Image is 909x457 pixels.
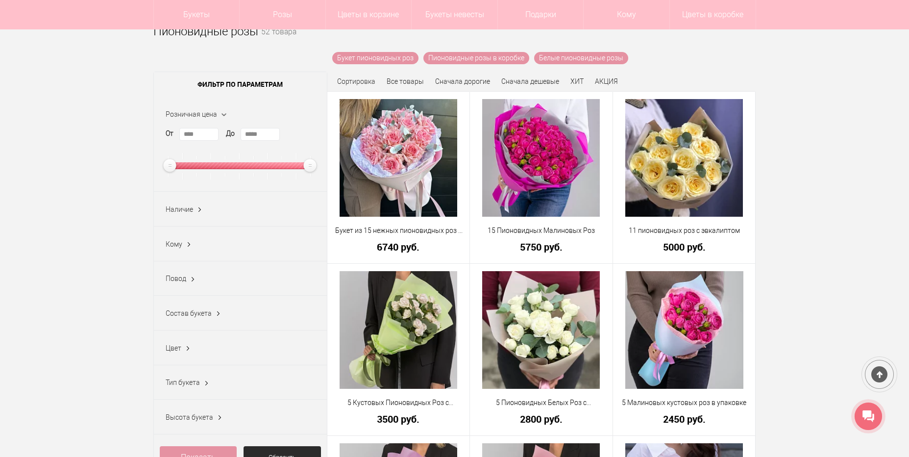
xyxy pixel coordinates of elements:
a: 5 Пионовидных Белых Роз с эвкалиптом [476,398,606,408]
a: Белые пионовидные розы [534,52,628,64]
a: Букет из 15 нежных пионовидных роз с Эвкалиптом [334,226,464,236]
img: Букет из 15 нежных пионовидных роз с Эвкалиптом [340,99,457,217]
a: 5 Малиновых кустовых роз в упаковке [619,398,749,408]
span: Розничная цена [166,110,217,118]
a: 5750 руб. [476,242,606,252]
span: Сортировка [337,77,375,85]
img: 11 пионовидных роз с эвкалиптом [625,99,743,217]
a: ХИТ [570,77,584,85]
span: Высота букета [166,413,213,421]
label: От [166,128,173,139]
span: Цвет [166,344,181,352]
img: 5 Кустовых Пионовидных Роз с эвкалиптом [340,271,457,389]
a: 6740 руб. [334,242,464,252]
a: 5000 руб. [619,242,749,252]
span: Состав букета [166,309,212,317]
a: Букет пионовидных роз [332,52,418,64]
a: АКЦИЯ [595,77,618,85]
small: 52 товара [261,28,296,52]
span: Фильтр по параметрам [154,72,327,97]
span: Кому [166,240,182,248]
a: 11 пионовидных роз с эвкалиптом [619,226,749,236]
a: Пионовидные розы в коробке [423,52,529,64]
a: Сначала дешевые [501,77,559,85]
span: Наличие [166,205,193,213]
span: Повод [166,275,186,282]
a: 2800 руб. [476,414,606,424]
a: Сначала дорогие [435,77,490,85]
span: Тип букета [166,379,200,386]
a: 3500 руб. [334,414,464,424]
a: Все товары [387,77,424,85]
img: 15 Пионовидных Малиновых Роз [482,99,600,217]
a: 5 Кустовых Пионовидных Роз с эвкалиптом [334,398,464,408]
img: 5 Малиновых кустовых роз в упаковке [625,271,743,389]
h1: Пионовидные розы [153,23,258,40]
a: 15 Пионовидных Малиновых Роз [476,226,606,236]
label: До [226,128,235,139]
img: 5 Пионовидных Белых Роз с эвкалиптом [482,271,600,389]
a: 2450 руб. [619,414,749,424]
